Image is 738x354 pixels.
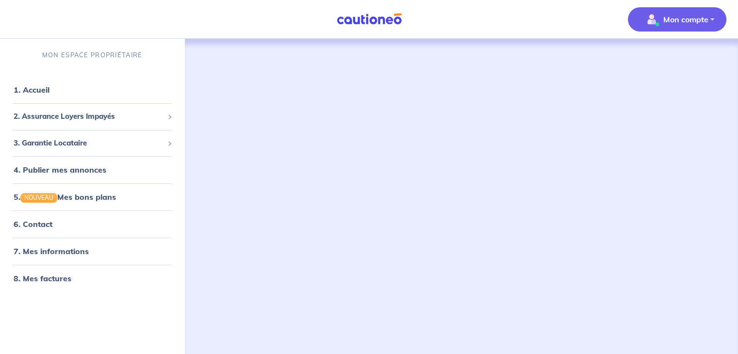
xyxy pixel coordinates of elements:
div: 5.NOUVEAUMes bons plans [4,187,180,207]
p: MON ESPACE PROPRIÉTAIRE [42,50,142,60]
div: 7. Mes informations [4,241,180,261]
div: 2. Assurance Loyers Impayés [4,107,180,126]
button: illu_account_valid_menu.svgMon compte [628,7,726,32]
a: 6. Contact [14,219,52,229]
a: 4. Publier mes annonces [14,165,106,175]
span: 2. Assurance Loyers Impayés [14,111,164,122]
a: 7. Mes informations [14,246,89,256]
a: 8. Mes factures [14,274,71,283]
p: Mon compte [663,14,708,25]
a: 1. Accueil [14,85,49,95]
img: illu_account_valid_menu.svg [644,12,659,27]
div: 3. Garantie Locataire [4,134,180,153]
span: 3. Garantie Locataire [14,138,164,149]
a: 5.NOUVEAUMes bons plans [14,192,116,202]
div: 8. Mes factures [4,269,180,288]
div: 4. Publier mes annonces [4,160,180,179]
div: 1. Accueil [4,80,180,99]
img: Cautioneo [333,13,406,25]
div: 6. Contact [4,214,180,234]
